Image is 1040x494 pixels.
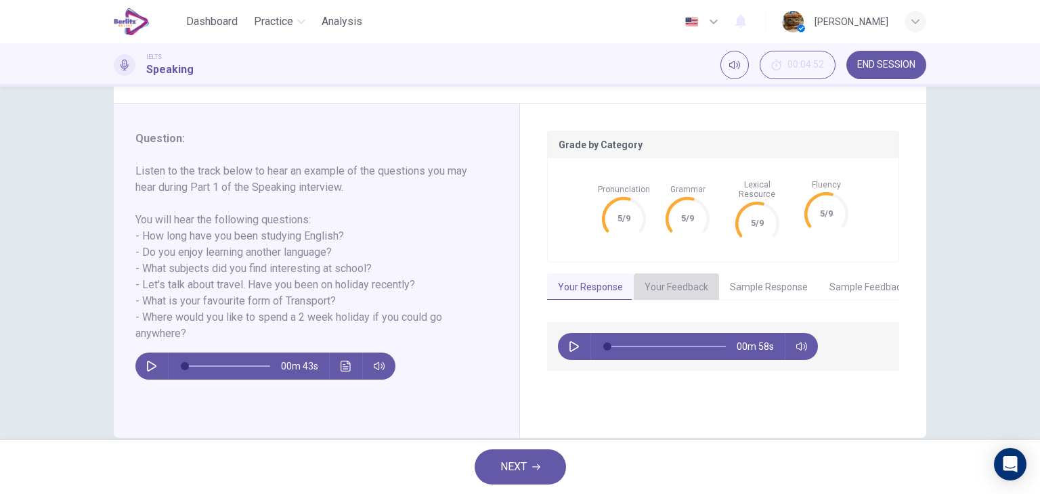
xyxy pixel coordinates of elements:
[782,11,804,32] img: Profile picture
[683,17,700,27] img: en
[846,51,926,79] button: END SESSION
[787,60,824,70] span: 00:04:52
[114,8,181,35] a: EduSynch logo
[617,213,630,223] text: 5/9
[547,273,634,302] button: Your Response
[857,60,915,70] span: END SESSION
[500,457,527,476] span: NEXT
[994,448,1026,480] div: Open Intercom Messenger
[819,273,917,302] button: Sample Feedback
[186,14,238,30] span: Dashboard
[820,208,833,219] text: 5/9
[547,273,899,302] div: basic tabs example
[634,273,719,302] button: Your Feedback
[670,185,706,194] span: Grammar
[475,449,566,485] button: NEXT
[760,51,836,79] button: 00:04:52
[135,163,481,342] h6: Listen to the track below to hear an example of the questions you may hear during Part 1 of the S...
[760,51,836,79] div: Hide
[737,333,785,360] span: 00m 58s
[254,14,293,30] span: Practice
[559,139,888,150] p: Grade by Category
[281,353,329,380] span: 00m 43s
[322,14,362,30] span: Analysis
[815,14,888,30] div: [PERSON_NAME]
[681,213,694,223] text: 5/9
[135,131,481,147] h6: Question :
[335,353,357,380] button: Click to see the audio transcription
[727,180,788,199] span: Lexical Resource
[719,273,819,302] button: Sample Response
[114,8,150,35] img: EduSynch logo
[751,218,764,228] text: 5/9
[146,52,162,62] span: IELTS
[181,9,243,34] button: Dashboard
[812,180,841,189] span: Fluency
[720,51,749,79] div: Mute
[146,62,194,78] h1: Speaking
[316,9,368,34] button: Analysis
[598,185,650,194] span: Pronunciation
[248,9,311,34] button: Practice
